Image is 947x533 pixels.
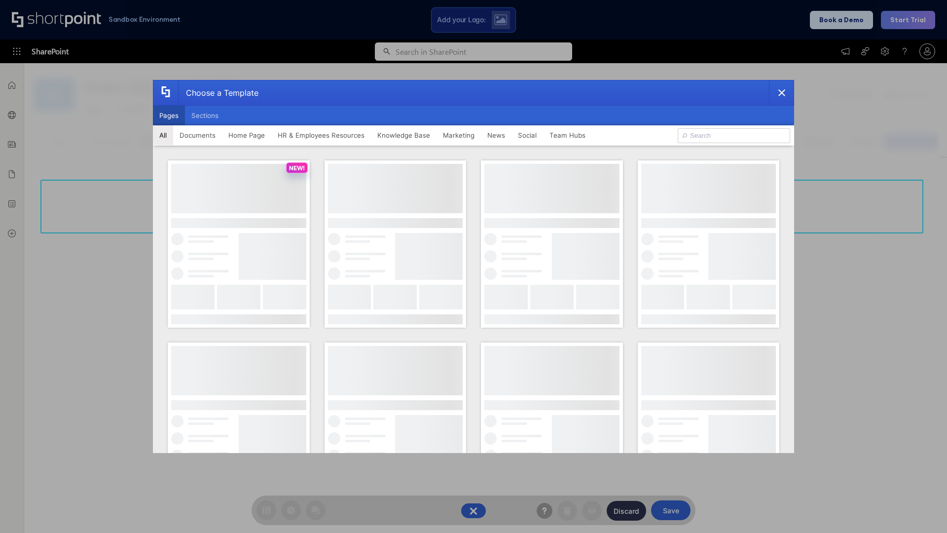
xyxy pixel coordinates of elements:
p: NEW! [289,164,305,172]
button: Knowledge Base [371,125,437,145]
div: Choose a Template [178,80,258,105]
button: Pages [153,106,185,125]
button: All [153,125,173,145]
button: Social [511,125,543,145]
input: Search [678,128,790,143]
button: Team Hubs [543,125,592,145]
iframe: Chat Widget [898,486,947,533]
button: Home Page [222,125,271,145]
button: Sections [185,106,225,125]
button: News [481,125,511,145]
div: template selector [153,80,794,453]
button: Documents [173,125,222,145]
button: HR & Employees Resources [271,125,371,145]
button: Marketing [437,125,481,145]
